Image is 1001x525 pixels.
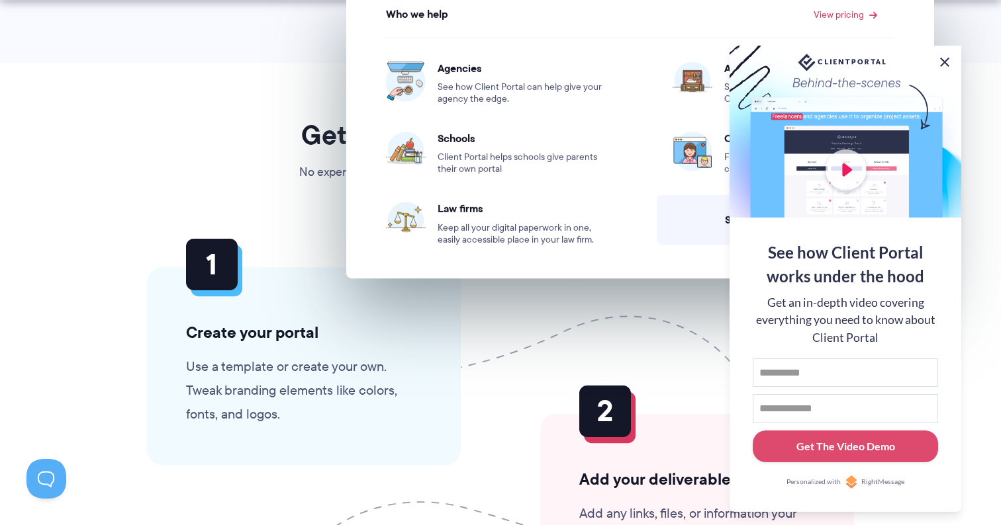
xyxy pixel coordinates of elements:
h2: Getting set up is as easy as 1, 2, 3 [298,118,703,151]
h3: Add your deliverables [579,469,815,489]
span: Agencies [438,61,608,75]
span: Client Portal helps schools give parents their own portal [438,151,608,175]
h3: Create your portal [186,323,422,343]
span: Law firms [438,202,608,215]
span: Schools [438,132,608,145]
span: Personalized with [787,477,841,487]
img: Personalized with RightMessage [845,475,858,489]
span: Coaches [724,132,894,145]
button: Get The Video Demo [753,430,938,463]
iframe: Toggle Customer Support [26,459,66,499]
div: See how Client Portal works under the hood [753,241,938,288]
span: Who we help [386,9,448,20]
p: No experience in tech? No problem. Anyone can set up a professional portal in minutes. Here’s how... [298,163,703,202]
a: See all our use cases [657,195,910,245]
span: From lifestyle coaching to business consulting, keep your clients on track. [724,151,894,175]
div: Get an in-depth video covering everything you need to know about Client Portal [753,294,938,346]
span: See how Client Portal can help give your agency the edge. [438,81,608,105]
span: See how accountants and CPA’s use Client Portal to keep everything together. [724,81,894,105]
a: Personalized withRightMessage [753,475,938,489]
a: View pricing [814,10,877,19]
span: Accountants [724,61,894,75]
p: Use a template or create your own. Tweak branding elements like colors, fonts, and logos. [186,354,422,426]
span: RightMessage [861,477,904,487]
span: Keep all your digital paperwork in one, easily accessible place in your law firm. [438,222,608,246]
div: Get The Video Demo [796,438,895,454]
ul: View pricing [354,25,927,259]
